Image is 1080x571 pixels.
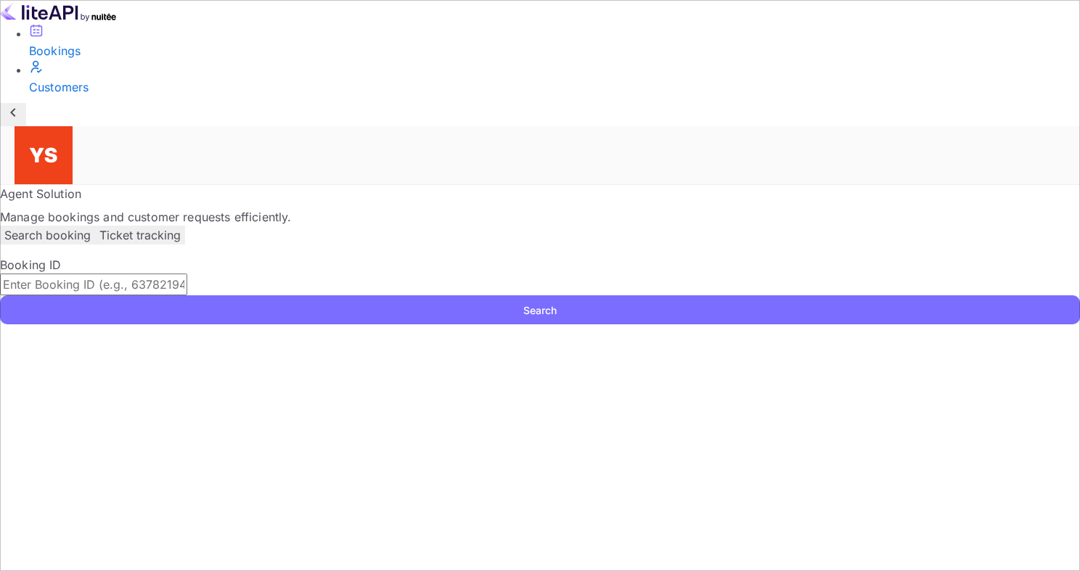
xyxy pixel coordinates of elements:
div: Customers [29,78,1080,96]
img: Yandex Support [15,126,73,184]
a: Customers [29,59,1080,96]
div: Bookings [29,42,1080,59]
p: Ticket tracking [99,226,181,244]
a: Bookings [29,23,1080,59]
p: Search booking [4,226,91,244]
